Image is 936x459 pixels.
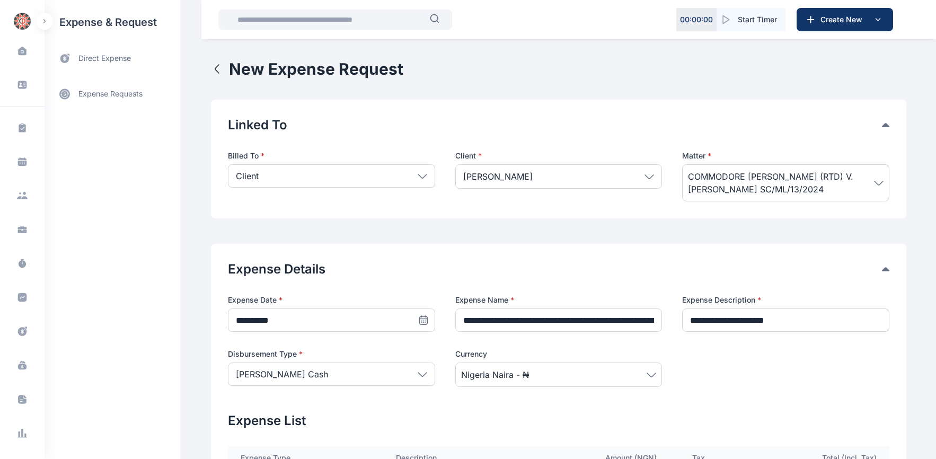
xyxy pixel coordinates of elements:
p: Client [455,151,663,161]
span: Create New [816,14,871,25]
button: Linked To [228,117,882,134]
div: Expense Details [228,261,889,278]
a: expense requests [45,81,180,107]
span: Nigeria Naira - ₦ [461,368,529,381]
label: Expense Name [455,295,663,305]
label: Expense Date [228,295,435,305]
label: Expense Description [682,295,889,305]
span: COMMODORE [PERSON_NAME] (RTD) V. [PERSON_NAME] SC/ML/13/2024 [688,170,874,196]
button: Expense Details [228,261,882,278]
span: direct expense [78,53,131,64]
p: Client [236,170,259,182]
span: [PERSON_NAME] [463,170,533,183]
h1: New Expense Request [229,59,403,78]
div: expense requests [45,73,180,107]
p: [PERSON_NAME] Cash [236,368,328,381]
span: Currency [455,349,487,359]
p: 00 : 00 : 00 [680,14,713,25]
label: Billed To [228,151,435,161]
h2: Expense List [228,412,889,429]
button: Start Timer [717,8,785,31]
span: Start Timer [738,14,777,25]
span: Matter [682,151,711,161]
button: Create New [797,8,893,31]
a: direct expense [45,45,180,73]
label: Disbursement Type [228,349,435,359]
div: Linked To [228,117,889,134]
